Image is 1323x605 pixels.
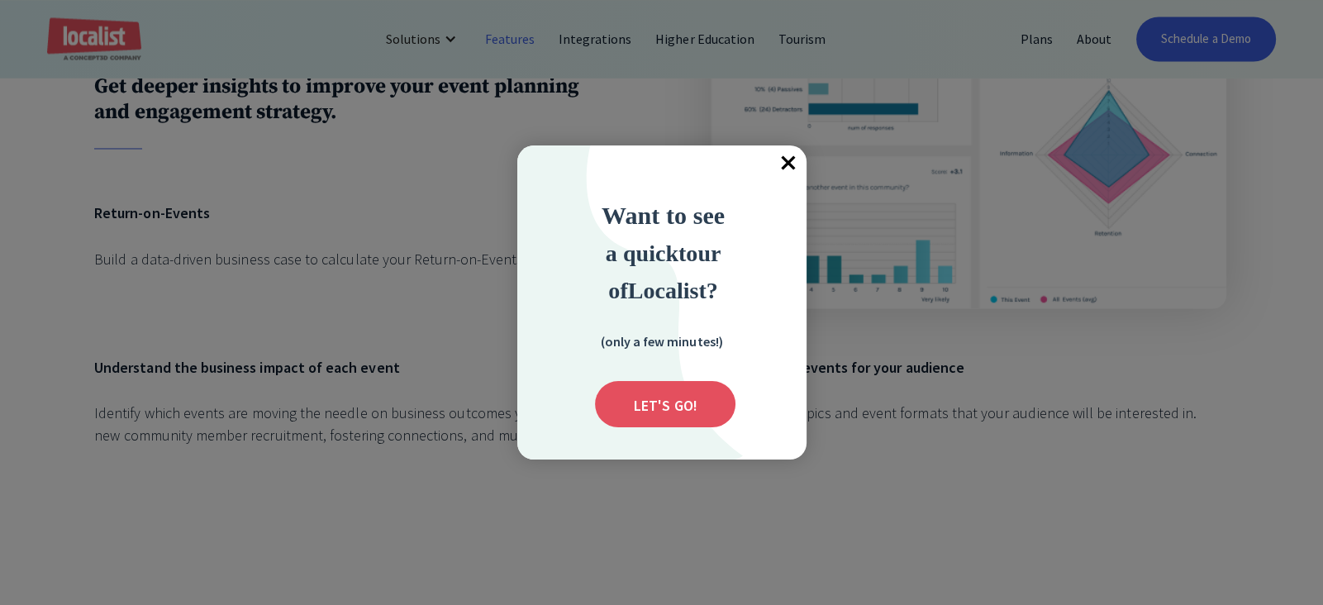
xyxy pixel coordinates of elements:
div: Want to see a quick tour of Localist? [556,197,771,308]
div: Submit [595,381,735,427]
div: (only a few minutes!) [578,331,744,351]
span: Close [770,145,807,182]
strong: Want to see [602,202,725,229]
strong: to [678,241,697,266]
div: Close popup [770,145,807,182]
strong: (only a few minutes!) [600,333,722,350]
strong: Localist? [628,278,718,303]
span: a quick [606,241,678,266]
